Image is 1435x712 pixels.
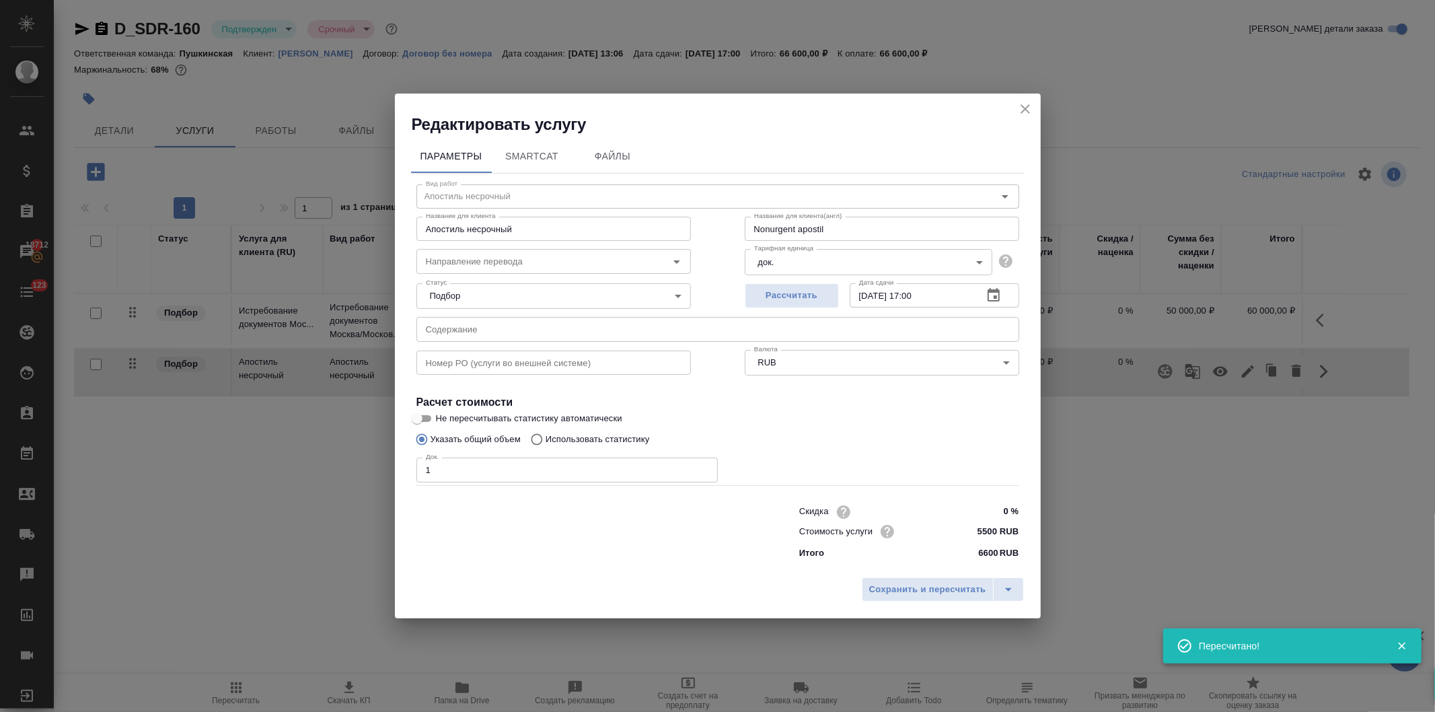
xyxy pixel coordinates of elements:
span: Не пересчитывать статистику автоматически [436,412,622,425]
div: split button [862,577,1024,602]
button: close [1015,99,1035,119]
button: док. [754,256,778,268]
input: ✎ Введи что-нибудь [968,502,1019,522]
p: RUB [1000,546,1019,560]
div: RUB [745,350,1019,376]
p: Указать общий объем [431,433,521,446]
span: Сохранить и пересчитать [869,582,986,598]
p: 6600 [978,546,998,560]
button: Рассчитать [745,283,839,308]
span: Рассчитать [752,288,832,304]
button: Закрыть [1388,640,1415,652]
p: Стоимость услуги [799,525,873,538]
div: док. [745,249,992,275]
button: Open [667,252,686,271]
p: Использовать статистику [546,433,650,446]
button: Сохранить и пересчитать [862,577,994,602]
p: Итого [799,546,824,560]
input: ✎ Введи что-нибудь [968,522,1019,541]
button: Подбор [426,290,465,301]
h4: Расчет стоимости [416,394,1019,411]
div: Подбор [416,283,691,309]
div: Пересчитано! [1199,639,1376,653]
span: SmartCat [500,148,564,165]
button: RUB [754,357,780,368]
p: Скидка [799,505,829,518]
span: Параметры [419,148,484,165]
h2: Редактировать услугу [412,114,1041,135]
span: Файлы [581,148,645,165]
